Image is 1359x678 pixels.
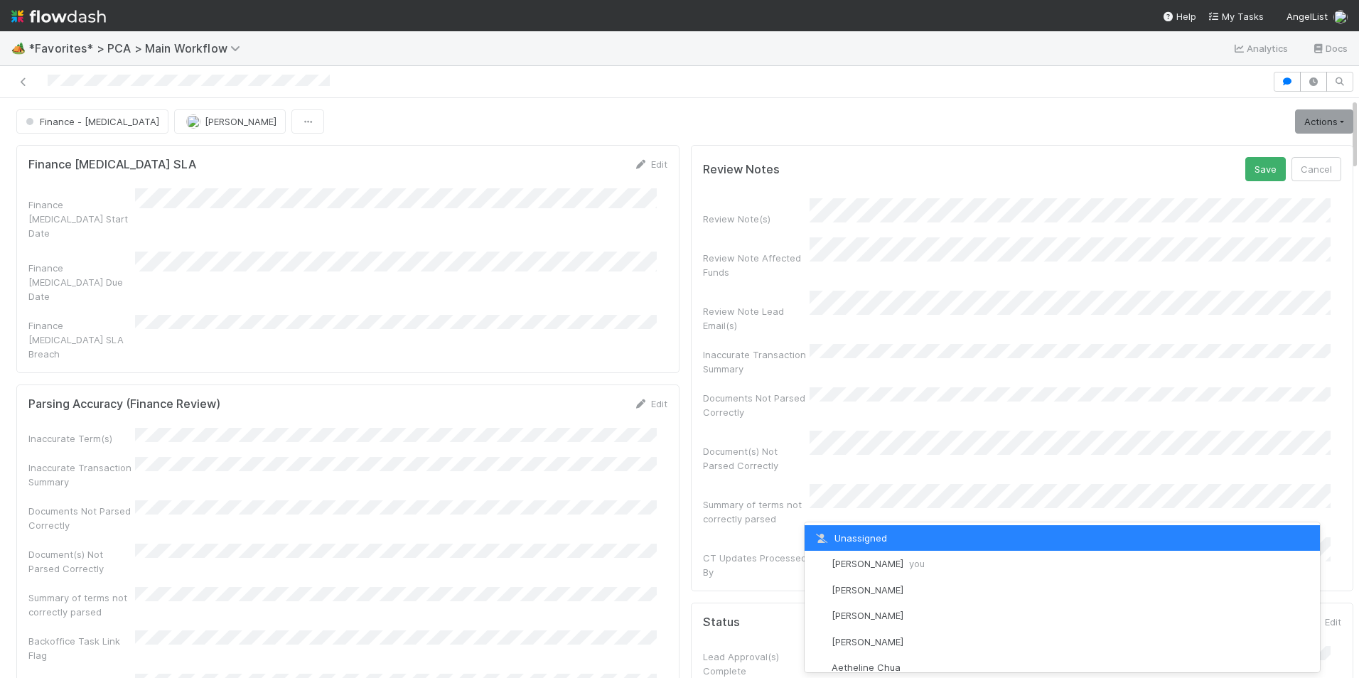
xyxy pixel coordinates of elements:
div: Lead Approval(s) Complete [703,650,810,678]
span: 🏕️ [11,42,26,54]
img: avatar_55a2f090-1307-4765-93b4-f04da16234ba.png [813,583,827,597]
span: [PERSON_NAME] [832,610,903,621]
img: avatar_55c8bf04-bdf8-4706-8388-4c62d4787457.png [813,635,827,649]
div: Document(s) Not Parsed Correctly [28,547,135,576]
a: Analytics [1232,40,1289,57]
div: Review Note Affected Funds [703,251,810,279]
h5: Finance [MEDICAL_DATA] SLA [28,158,196,172]
button: Cancel [1291,157,1341,181]
button: Finance - [MEDICAL_DATA] [16,109,168,134]
button: [PERSON_NAME] [174,109,286,134]
div: Inaccurate Term(s) [28,431,135,446]
a: Edit [634,398,667,409]
div: Finance [MEDICAL_DATA] SLA Breach [28,318,135,361]
h5: Status [703,615,740,630]
span: [PERSON_NAME] [205,116,276,127]
div: Documents Not Parsed Correctly [28,504,135,532]
span: Unassigned [813,532,887,544]
img: avatar_487f705b-1efa-4920-8de6-14528bcda38c.png [1333,10,1348,24]
div: Document(s) Not Parsed Correctly [703,444,810,473]
span: My Tasks [1208,11,1264,22]
div: Inaccurate Transaction Summary [28,461,135,489]
div: Review Note(s) [703,212,810,226]
div: CT Updates Processed By [703,551,810,579]
div: Finance [MEDICAL_DATA] Start Date [28,198,135,240]
span: [PERSON_NAME] [832,558,925,569]
h5: Review Notes [703,163,780,177]
span: Aetheline Chua [832,662,901,673]
span: [PERSON_NAME] [832,584,903,596]
a: Edit [1308,616,1341,628]
div: Backoffice Task Link Flag [28,634,135,662]
div: Documents Not Parsed Correctly [703,391,810,419]
span: Finance - [MEDICAL_DATA] [23,116,159,127]
div: Summary of terms not correctly parsed [28,591,135,619]
img: avatar_1d14498f-6309-4f08-8780-588779e5ce37.png [813,609,827,623]
span: *Favorites* > PCA > Main Workflow [28,41,247,55]
img: avatar_487f705b-1efa-4920-8de6-14528bcda38c.png [186,114,200,129]
span: you [909,558,925,569]
div: Finance [MEDICAL_DATA] Due Date [28,261,135,303]
a: My Tasks [1208,9,1264,23]
div: Review Note Lead Email(s) [703,304,810,333]
img: avatar_103f69d0-f655-4f4f-bc28-f3abe7034599.png [813,661,827,675]
div: Help [1162,9,1196,23]
img: logo-inverted-e16ddd16eac7371096b0.svg [11,4,106,28]
a: Edit [634,158,667,170]
span: AngelList [1287,11,1328,22]
div: Inaccurate Transaction Summary [703,348,810,376]
a: Actions [1295,109,1353,134]
button: Save [1245,157,1286,181]
div: Summary of terms not correctly parsed [703,497,810,526]
a: Docs [1311,40,1348,57]
span: [PERSON_NAME] [832,636,903,647]
h5: Parsing Accuracy (Finance Review) [28,397,220,411]
img: avatar_487f705b-1efa-4920-8de6-14528bcda38c.png [813,557,827,571]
